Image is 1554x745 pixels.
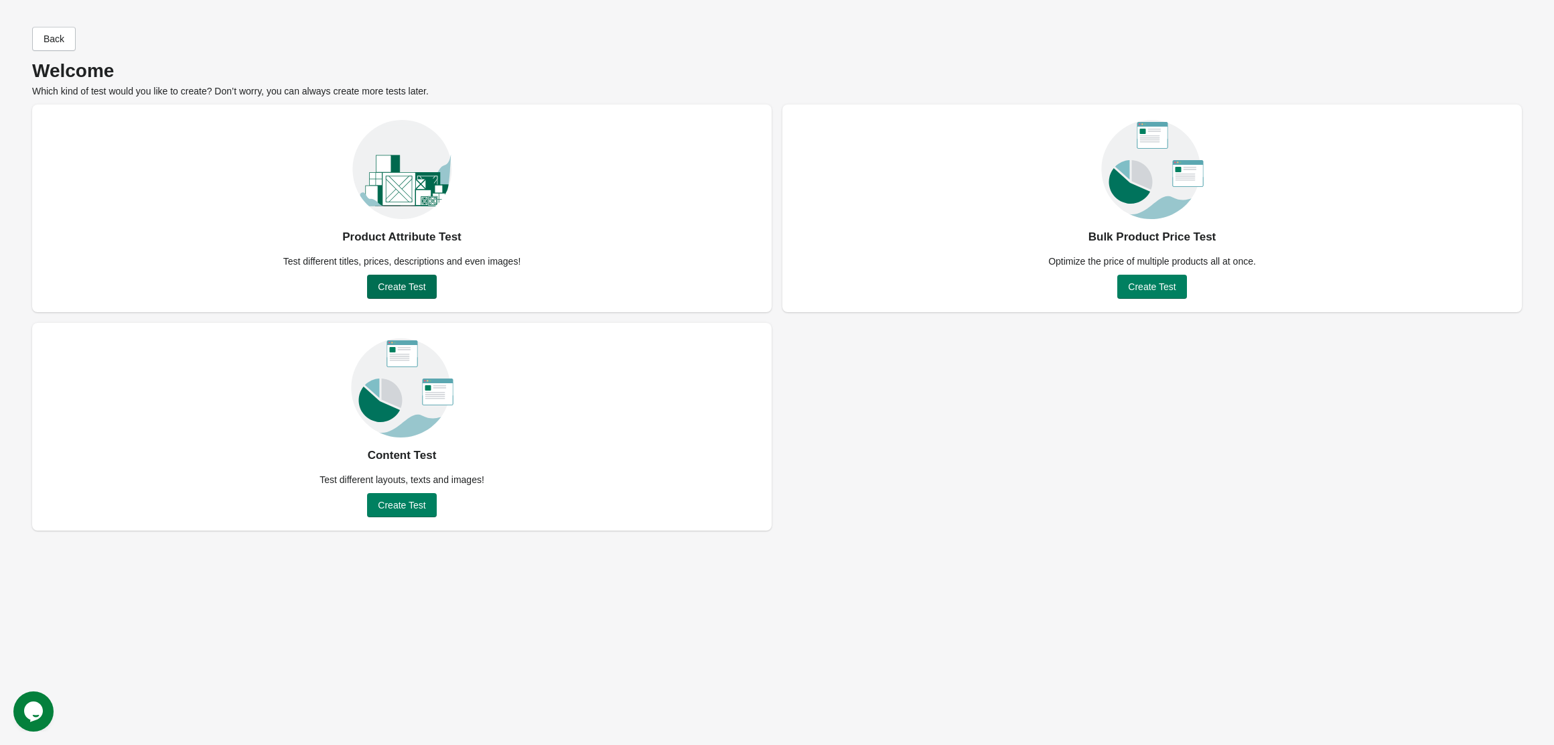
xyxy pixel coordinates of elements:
[1128,281,1176,292] span: Create Test
[32,64,1522,98] div: Which kind of test would you like to create? Don’t worry, you can always create more tests later.
[13,691,56,732] iframe: chat widget
[367,275,436,299] button: Create Test
[1117,275,1186,299] button: Create Test
[32,64,1522,78] p: Welcome
[342,226,462,248] div: Product Attribute Test
[368,445,437,466] div: Content Test
[1088,226,1216,248] div: Bulk Product Price Test
[378,500,425,511] span: Create Test
[367,493,436,517] button: Create Test
[44,33,64,44] span: Back
[32,27,76,51] button: Back
[1040,255,1264,268] div: Optimize the price of multiple products all at once.
[378,281,425,292] span: Create Test
[311,473,492,486] div: Test different layouts, texts and images!
[275,255,529,268] div: Test different titles, prices, descriptions and even images!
